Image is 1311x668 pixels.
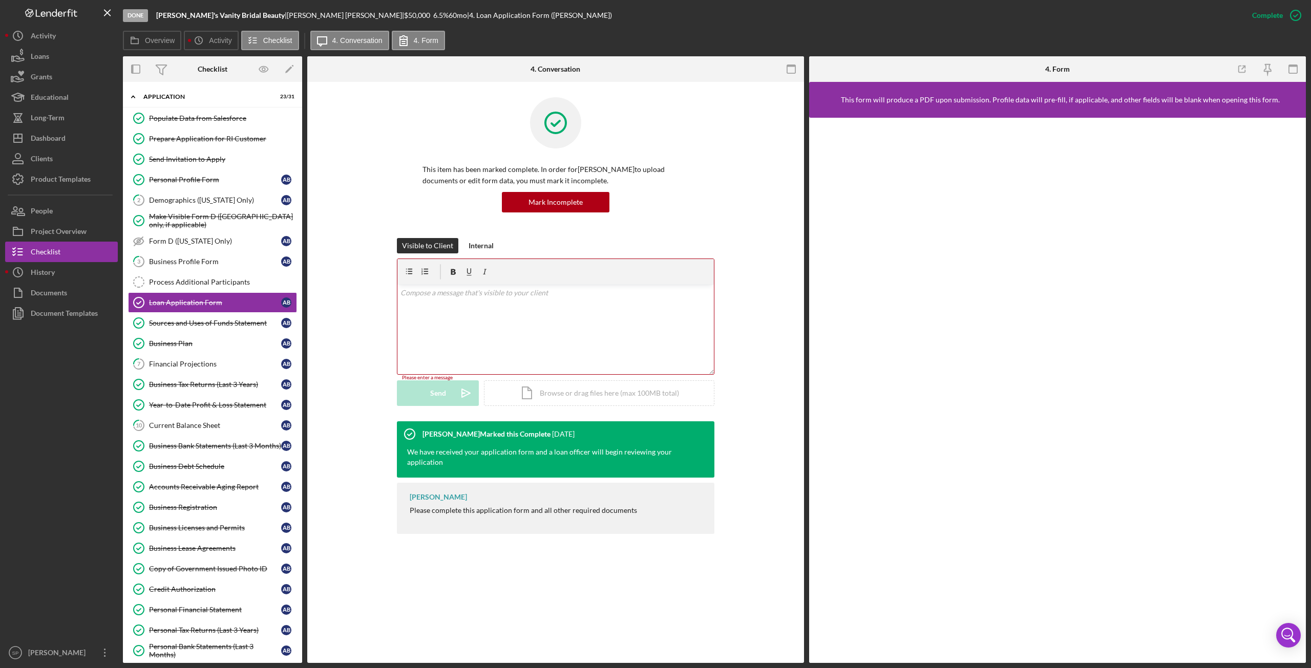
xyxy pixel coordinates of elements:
[281,584,291,594] div: A B
[26,642,92,665] div: [PERSON_NAME]
[310,31,389,50] button: 4. Conversation
[149,176,281,184] div: Personal Profile Form
[145,36,175,45] label: Overview
[281,379,291,390] div: A B
[281,523,291,533] div: A B
[281,605,291,615] div: A B
[149,155,297,163] div: Send Invitation to Apply
[128,538,297,558] a: Business Lease AgreementsAB
[156,11,287,19] div: |
[422,164,689,187] p: This item has been marked complete. In order for [PERSON_NAME] to upload documents or edit form d...
[12,650,19,656] text: SP
[149,421,281,429] div: Current Balance Sheet
[149,319,281,327] div: Sources and Uses of Funds Statement
[281,256,291,267] div: A B
[128,456,297,477] a: Business Debt ScheduleAB
[149,503,281,511] div: Business Registration
[128,497,297,518] a: Business RegistrationAB
[1242,5,1306,26] button: Complete
[281,195,291,205] div: A B
[287,11,404,19] div: [PERSON_NAME] [PERSON_NAME] |
[281,625,291,635] div: A B
[137,197,140,203] tspan: 2
[430,380,446,406] div: Send
[128,395,297,415] a: Year-to-Date Profit & Loss StatementAB
[149,278,297,286] div: Process Additional Participants
[449,11,467,19] div: 60 mo
[149,196,281,204] div: Demographics ([US_STATE] Only)
[5,642,118,663] button: SP[PERSON_NAME]
[198,65,227,73] div: Checklist
[281,175,291,185] div: A B
[128,272,297,292] a: Process Additional Participants
[281,441,291,451] div: A B
[128,374,297,395] a: Business Tax Returns (Last 3 Years)AB
[149,212,297,229] div: Make Visible Form D ([GEOGRAPHIC_DATA] only, if applicable)
[332,36,383,45] label: 4. Conversation
[404,11,433,19] div: $50,000
[149,565,281,573] div: Copy of Government Issued Photo ID
[276,94,294,100] div: 23 / 31
[422,430,551,438] div: [PERSON_NAME] Marked this Complete
[149,483,281,491] div: Accounts Receivable Aging Report
[149,298,281,307] div: Loan Application Form
[128,108,297,128] a: Populate Data from Salesforce
[281,420,291,430] div: A B
[281,564,291,574] div: A B
[128,128,297,149] a: Prepare Application for RI Customer
[407,447,694,467] div: We have received your application form and a loan officer will begin reviewing your application
[281,318,291,328] div: A B
[263,36,292,45] label: Checklist
[414,36,438,45] label: 4. Form
[128,415,297,436] a: 10Current Balance SheetAB
[397,380,479,406] button: Send
[128,640,297,661] a: Personal Bank Statements (Last 3 Months)AB
[281,297,291,308] div: A B
[281,502,291,512] div: A B
[128,190,297,210] a: 2Demographics ([US_STATE] Only)AB
[136,422,142,428] tspan: 10
[128,620,297,640] a: Personal Tax Returns (Last 3 Years)AB
[528,192,583,212] div: Mark Incomplete
[467,11,612,19] div: | 4. Loan Application Form ([PERSON_NAME])
[463,238,499,253] button: Internal
[149,360,281,368] div: Financial Projections
[128,149,297,169] a: Send Invitation to Apply
[281,461,291,471] div: A B
[281,359,291,369] div: A B
[392,31,445,50] button: 4. Form
[128,333,297,354] a: Business PlanAB
[281,236,291,246] div: A B
[397,375,714,381] div: Please enter a message
[184,31,238,50] button: Activity
[128,558,297,579] a: Copy of Government Issued Photo IDAB
[281,543,291,553] div: A B
[123,9,148,22] div: Done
